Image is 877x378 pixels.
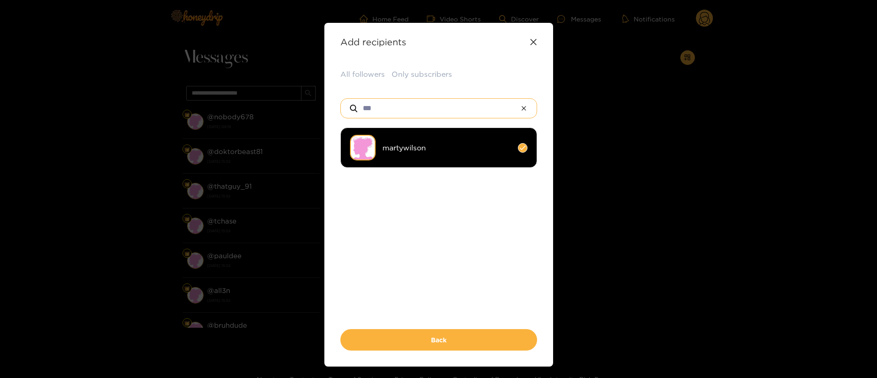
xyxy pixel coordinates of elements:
strong: Add recipients [340,37,406,47]
button: Only subscribers [392,69,452,80]
button: All followers [340,69,385,80]
span: martywilson [382,143,511,153]
button: Back [340,329,537,351]
img: no-avatar.png [350,135,376,160]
